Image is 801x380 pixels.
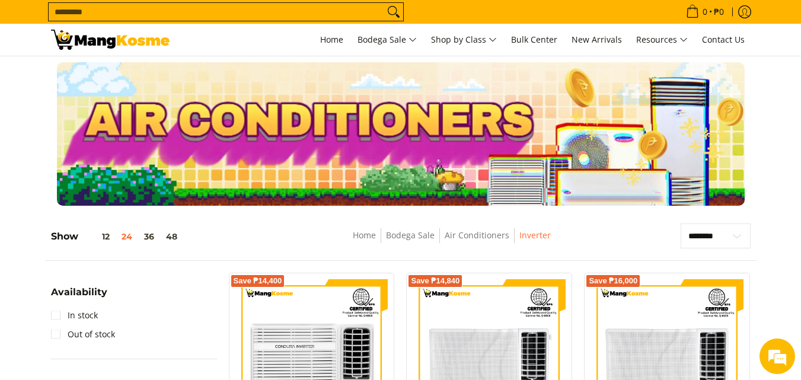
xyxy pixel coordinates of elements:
summary: Open [51,288,107,306]
a: Out of stock [51,325,115,344]
a: Shop by Class [425,24,503,56]
nav: Breadcrumbs [269,228,635,255]
button: 12 [78,232,116,241]
span: Bodega Sale [358,33,417,47]
span: Resources [636,33,688,47]
a: Air Conditioners [445,229,509,241]
a: Contact Us [696,24,751,56]
a: Home [314,24,349,56]
span: Save ₱14,840 [411,277,459,285]
a: New Arrivals [566,24,628,56]
span: Availability [51,288,107,297]
span: • [682,5,727,18]
span: Save ₱16,000 [589,277,637,285]
span: Contact Us [702,34,745,45]
button: 24 [116,232,138,241]
span: 0 [701,8,709,16]
span: ₱0 [712,8,726,16]
span: Inverter [519,228,551,243]
a: Bodega Sale [352,24,423,56]
h5: Show [51,231,183,242]
nav: Main Menu [181,24,751,56]
img: Bodega Sale Aircon l Mang Kosme: Home Appliances Warehouse Sale Inverter | Page 2 [51,30,170,50]
a: In stock [51,306,98,325]
span: Bulk Center [511,34,557,45]
span: Shop by Class [431,33,497,47]
button: 36 [138,232,160,241]
span: Save ₱14,400 [234,277,282,285]
a: Resources [630,24,694,56]
span: New Arrivals [572,34,622,45]
a: Bodega Sale [386,229,435,241]
button: Search [384,3,403,21]
button: 48 [160,232,183,241]
span: Home [320,34,343,45]
a: Home [353,229,376,241]
a: Bulk Center [505,24,563,56]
